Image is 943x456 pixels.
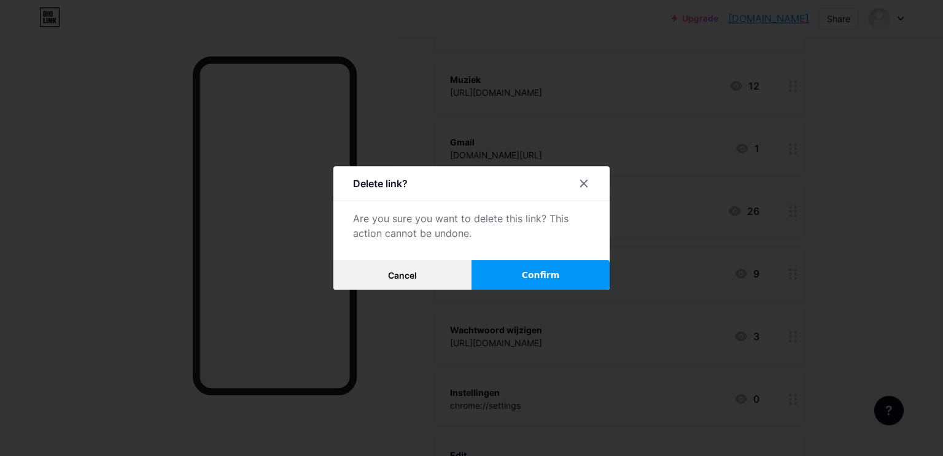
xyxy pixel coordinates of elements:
[388,270,417,280] span: Cancel
[471,260,610,290] button: Confirm
[353,176,408,191] div: Delete link?
[333,260,471,290] button: Cancel
[353,211,590,241] div: Are you sure you want to delete this link? This action cannot be undone.
[522,269,560,282] span: Confirm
